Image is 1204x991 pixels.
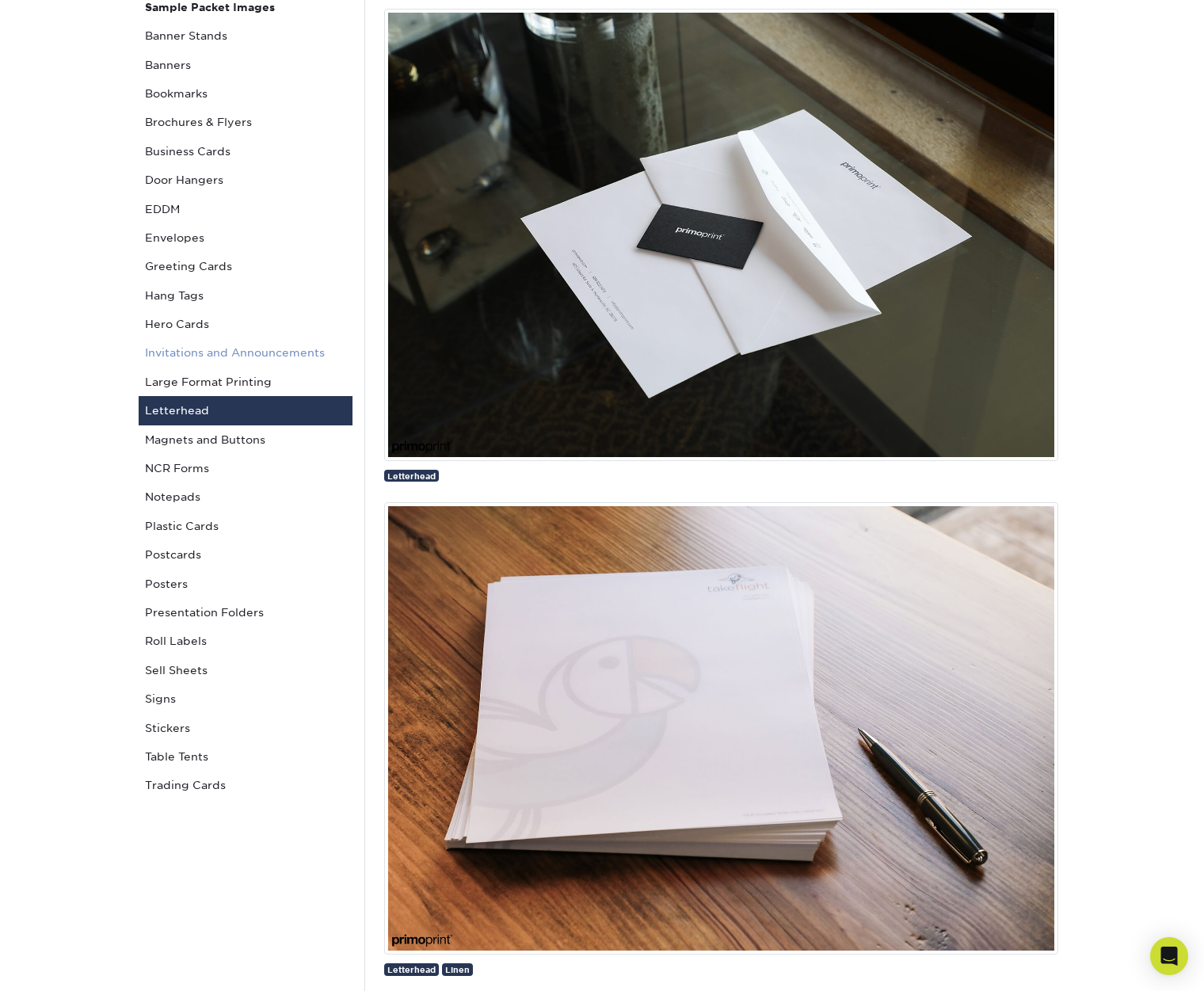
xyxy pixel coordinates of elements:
[387,471,436,481] span: Letterhead
[384,963,439,975] a: Letterhead
[139,310,352,338] a: Hero Cards
[139,627,352,655] a: Roll Labels
[139,368,352,396] a: Large Format Printing
[139,195,352,223] a: EDDM
[442,963,473,975] a: Linen
[139,425,352,454] a: Magnets and Buttons
[145,1,275,13] strong: Sample Packet Images
[139,454,352,482] a: NCR Forms
[139,338,352,367] a: Invitations and Announcements
[139,684,352,713] a: Signs
[384,470,439,482] a: Letterhead
[139,656,352,684] a: Sell Sheets
[139,223,352,252] a: Envelopes
[139,512,352,540] a: Plastic Cards
[139,137,352,166] a: Business Cards
[139,570,352,598] a: Posters
[139,108,352,136] a: Brochures & Flyers
[1150,937,1188,975] div: Open Intercom Messenger
[445,965,470,974] span: Linen
[384,502,1058,955] img: Premium Linen Business Letterhead
[139,771,352,799] a: Trading Cards
[384,9,1058,461] img: Premium business letterhead.
[139,598,352,627] a: Presentation Folders
[139,281,352,310] a: Hang Tags
[139,742,352,771] a: Table Tents
[139,21,352,50] a: Banner Stands
[139,79,352,108] a: Bookmarks
[139,166,352,194] a: Door Hangers
[139,51,352,79] a: Banners
[139,540,352,569] a: Postcards
[139,252,352,280] a: Greeting Cards
[139,482,352,511] a: Notepads
[139,396,352,425] a: Letterhead
[387,965,436,974] span: Letterhead
[139,714,352,742] a: Stickers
